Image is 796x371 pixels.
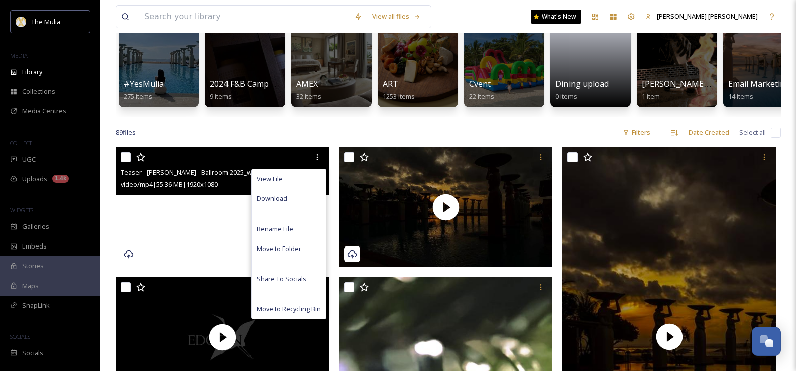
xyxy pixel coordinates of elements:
span: View File [257,174,283,184]
a: ART1253 items [383,79,415,101]
span: Cvent [469,78,491,89]
span: SnapLink [22,301,50,310]
span: Collections [22,87,55,96]
a: #YesMulia275 items [124,79,164,101]
span: Select all [739,128,766,137]
span: Embeds [22,241,47,251]
span: 14 items [728,92,753,101]
video: Teaser - NYE - Ballroom 2025_website_Full HD.mp4 [116,147,329,267]
span: Galleries [22,222,49,231]
span: 9 items [210,92,232,101]
span: Share To Socials [257,274,306,284]
span: COLLECT [10,139,32,147]
span: Teaser - [PERSON_NAME] - Ballroom 2025_website_Full HD.mp4 [121,168,309,177]
span: 22 items [469,92,494,101]
span: ART [383,78,398,89]
a: [PERSON_NAME]'s FILE1 item [642,79,730,101]
span: UGC [22,155,36,164]
span: SOCIALS [10,333,30,340]
img: thumbnail [339,147,552,267]
a: Dining upload0 items [555,79,609,101]
a: Cvent22 items [469,79,494,101]
span: Socials [22,348,43,358]
div: Filters [618,122,655,142]
span: video/mp4 | 55.36 MB | 1920 x 1080 [121,180,218,189]
img: mulia_logo.png [16,17,26,27]
input: Search your library [139,6,349,28]
span: Uploads [22,174,47,184]
span: 89 file s [116,128,136,137]
a: AMEX32 items [296,79,321,101]
span: 1253 items [383,92,415,101]
span: Stories [22,261,44,271]
span: Download [257,194,287,203]
span: Move to Recycling Bin [257,304,321,314]
span: 2024 F&B Campaign [210,78,285,89]
a: [PERSON_NAME] [PERSON_NAME] [640,7,763,26]
div: Date Created [684,122,734,142]
span: 0 items [555,92,577,101]
span: 275 items [124,92,152,101]
span: MEDIA [10,52,28,59]
span: The Mulia [31,17,60,26]
span: 1 item [642,92,660,101]
span: 32 items [296,92,321,101]
span: AMEX [296,78,318,89]
div: 1.4k [52,175,69,183]
a: 2024 F&B Campaign9 items [210,79,285,101]
span: WIDGETS [10,206,33,214]
span: Maps [22,281,39,291]
span: #YesMulia [124,78,164,89]
span: Rename File [257,224,293,234]
span: Library [22,67,42,77]
a: What's New [531,10,581,24]
span: [PERSON_NAME] [PERSON_NAME] [657,12,758,21]
span: Move to Folder [257,244,301,254]
button: Open Chat [752,327,781,356]
span: [PERSON_NAME]'s FILE [642,78,730,89]
a: View all files [367,7,426,26]
span: Dining upload [555,78,609,89]
span: Media Centres [22,106,66,116]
